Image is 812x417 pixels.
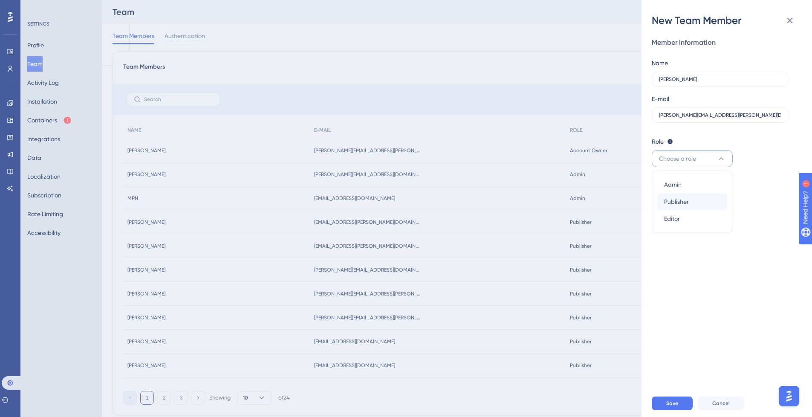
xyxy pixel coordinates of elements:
button: Choose a role [652,150,733,167]
span: Publisher [664,197,689,207]
label: [GEOGRAPHIC_DATA][PERSON_NAME] [3,52,73,67]
span: Editor [664,214,680,224]
span: Admin [664,180,682,190]
button: Admin [657,176,727,193]
div: 1 [59,4,62,11]
button: Cancel [698,397,744,410]
span: Choose a role [659,153,696,164]
span: Role [652,136,664,147]
button: Publisher [657,193,727,210]
div: Outline [3,3,124,11]
div: E-mail [652,94,669,104]
span: Save [666,400,678,407]
a: Back to Top [13,11,46,18]
input: E-mail [659,112,781,118]
div: Name [652,58,668,68]
button: Save [652,397,693,410]
div: Member Information [652,38,795,48]
span: Need Help? [20,2,53,12]
div: New Team Member [652,14,802,27]
h3: Estilo [3,27,124,36]
input: Name [659,76,781,82]
span: Cancel [712,400,730,407]
button: Editor [657,210,727,227]
iframe: UserGuiding AI Assistant Launcher [776,383,802,409]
